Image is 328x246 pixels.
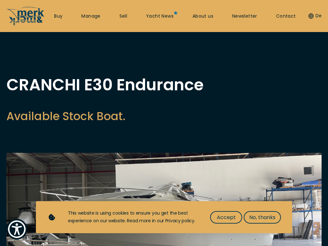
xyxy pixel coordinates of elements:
h1: CRANCHI E30 Endurance [6,77,204,93]
a: Contact [276,13,296,20]
a: Manage [81,13,100,20]
h2: Available Stock Boat. [6,108,204,124]
a: Sell [119,13,127,20]
div: This website is using cookies to ensure you get the best experience on our website. Read more in ... [68,209,197,225]
span: No, thanks [249,213,275,221]
a: About us [193,13,213,20]
button: Accept [210,211,242,224]
button: De [308,13,322,19]
button: No, thanks [244,211,281,224]
a: Buy [54,13,62,20]
button: Show Accessibility Preferences [6,219,27,240]
a: Privacy policy [165,217,194,224]
a: Newsletter [232,13,257,20]
a: Yacht News [146,13,174,20]
span: Accept [217,213,236,221]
